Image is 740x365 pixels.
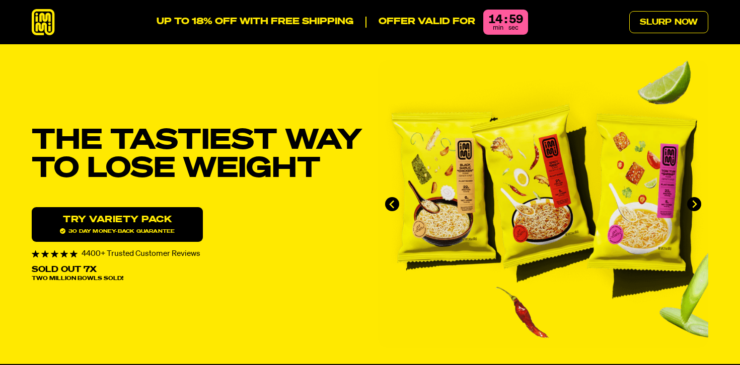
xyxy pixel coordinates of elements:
div: 14 [488,14,502,26]
span: Two Million Bowls Sold! [32,276,123,282]
button: Go to last slide [385,197,399,211]
button: Next slide [687,197,701,211]
div: 59 [509,14,523,26]
span: 30 day money-back guarantee [60,228,175,234]
a: Slurp Now [629,11,708,33]
div: 4400+ Trusted Customer Reviews [32,250,362,258]
p: Sold Out 7X [32,266,97,274]
span: min [493,25,503,31]
p: Offer valid for [365,17,475,28]
span: sec [508,25,519,31]
li: 1 of 4 [378,60,708,348]
a: Try variety Pack30 day money-back guarantee [32,207,203,242]
p: UP TO 18% OFF WITH FREE SHIPPING [157,17,353,28]
h1: THE TASTIEST WAY TO LOSE WEIGHT [32,127,362,183]
div: immi slideshow [378,60,708,348]
div: : [504,14,507,26]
